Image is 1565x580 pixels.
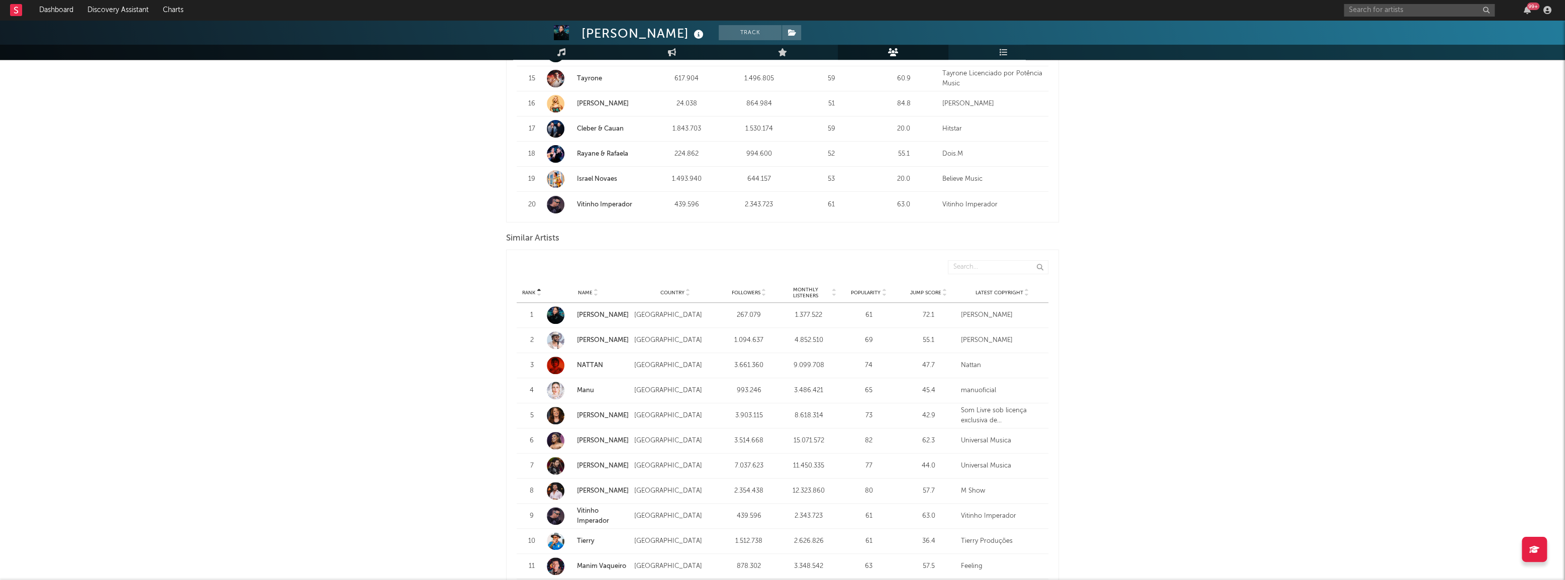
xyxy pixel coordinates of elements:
[577,100,629,107] a: [PERSON_NAME]
[901,511,956,521] div: 63.0
[634,310,717,320] div: [GEOGRAPHIC_DATA]
[870,99,937,109] div: 84.8
[522,461,542,471] div: 7
[942,69,1043,88] div: Tayrone Licenciado por Potência Music
[798,149,865,159] div: 52
[841,335,896,345] div: 69
[961,511,1043,521] div: Vitinho Imperador
[522,486,542,496] div: 8
[798,174,865,184] div: 53
[798,99,865,109] div: 51
[577,151,628,157] a: Rayane & Rafaela
[961,536,1043,546] div: Tierry Produções
[577,75,602,82] a: Tayrone
[653,200,720,210] div: 439.596
[841,511,896,521] div: 61
[961,436,1043,446] div: Universal Musica
[851,290,881,296] span: Popularity
[725,149,793,159] div: 994.600
[547,482,629,500] a: [PERSON_NAME]
[719,25,781,40] button: Track
[634,511,717,521] div: [GEOGRAPHIC_DATA]
[577,538,595,544] a: Tierry
[634,561,717,571] div: [GEOGRAPHIC_DATA]
[547,196,648,213] a: Vitinho Imperador
[547,432,629,449] a: [PERSON_NAME]
[522,74,542,84] div: 15
[547,407,629,424] a: [PERSON_NAME]
[901,361,956,371] div: 47.7
[870,200,937,210] div: 63.0
[634,386,717,396] div: [GEOGRAPHIC_DATA]
[634,335,717,345] div: [GEOGRAPHIC_DATA]
[634,486,717,496] div: [GEOGRAPHIC_DATA]
[547,145,648,163] a: Rayane & Rafaela
[870,74,937,84] div: 60.9
[722,461,776,471] div: 7.037.623
[961,561,1043,571] div: Feeling
[781,386,836,396] div: 3.486.421
[577,362,603,369] a: NATTAN
[653,74,720,84] div: 617.904
[547,557,629,575] a: Manim Vaqueiro
[781,536,836,546] div: 2.626.826
[653,149,720,159] div: 224.862
[901,310,956,320] div: 72.1
[942,174,1043,184] div: Believe Music
[722,486,776,496] div: 2.354.438
[781,361,836,371] div: 9.099.708
[841,386,896,396] div: 65
[722,411,776,421] div: 3.903.115
[577,412,629,419] a: [PERSON_NAME]
[722,386,776,396] div: 993.246
[942,124,1043,134] div: Hitstar
[961,386,1043,396] div: manuoficial
[870,124,937,134] div: 20.0
[577,508,609,524] a: Vitinho Imperador
[547,306,629,324] a: [PERSON_NAME]
[722,511,776,521] div: 439.596
[942,149,1043,159] div: Dois.M
[522,436,542,446] div: 6
[577,563,626,569] a: Manim Vaqueiro
[522,200,542,210] div: 20
[781,310,836,320] div: 1.377.522
[781,486,836,496] div: 12.323.860
[781,287,830,299] span: Monthly Listeners
[547,331,629,349] a: [PERSON_NAME]
[725,74,793,84] div: 1.496.805
[634,411,717,421] div: [GEOGRAPHIC_DATA]
[634,461,717,471] div: [GEOGRAPHIC_DATA]
[798,124,865,134] div: 59
[841,486,896,496] div: 80
[581,25,706,42] div: [PERSON_NAME]
[781,335,836,345] div: 4.852.510
[522,174,542,184] div: 19
[722,335,776,345] div: 1.094.637
[732,290,760,296] span: Followers
[961,406,1043,425] div: Som Livre sob licença exclusiva de [PERSON_NAME] Eventos e Produções
[961,361,1043,371] div: Nattan
[547,532,629,550] a: Tierry
[841,436,896,446] div: 82
[1524,6,1531,14] button: 99+
[722,536,776,546] div: 1.512.738
[901,335,956,345] div: 55.1
[522,335,542,345] div: 2
[577,387,594,394] a: Manu
[522,511,542,521] div: 9
[506,233,559,245] span: Similar Artists
[1527,3,1539,10] div: 99 +
[798,74,865,84] div: 59
[722,561,776,571] div: 878.302
[577,488,629,494] a: [PERSON_NAME]
[653,99,720,109] div: 24.038
[522,124,542,134] div: 17
[634,361,717,371] div: [GEOGRAPHIC_DATA]
[660,290,684,296] span: Country
[577,126,624,132] a: Cleber & Cauan
[1344,4,1495,17] input: Search for artists
[841,361,896,371] div: 74
[961,486,1043,496] div: M Show
[942,99,1043,109] div: [PERSON_NAME]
